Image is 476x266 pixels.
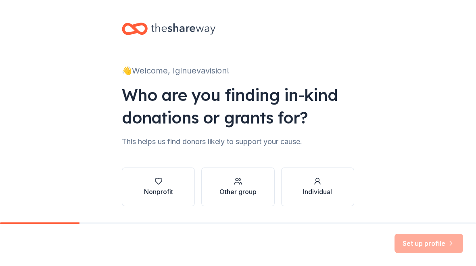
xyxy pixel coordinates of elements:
[122,64,354,77] div: 👋 Welcome, Iglnuevavision!
[303,187,332,197] div: Individual
[122,135,354,148] div: This helps us find donors likely to support your cause.
[144,187,173,197] div: Nonprofit
[122,84,354,129] div: Who are you finding in-kind donations or grants for?
[122,168,195,206] button: Nonprofit
[201,168,274,206] button: Other group
[219,187,257,197] div: Other group
[281,168,354,206] button: Individual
